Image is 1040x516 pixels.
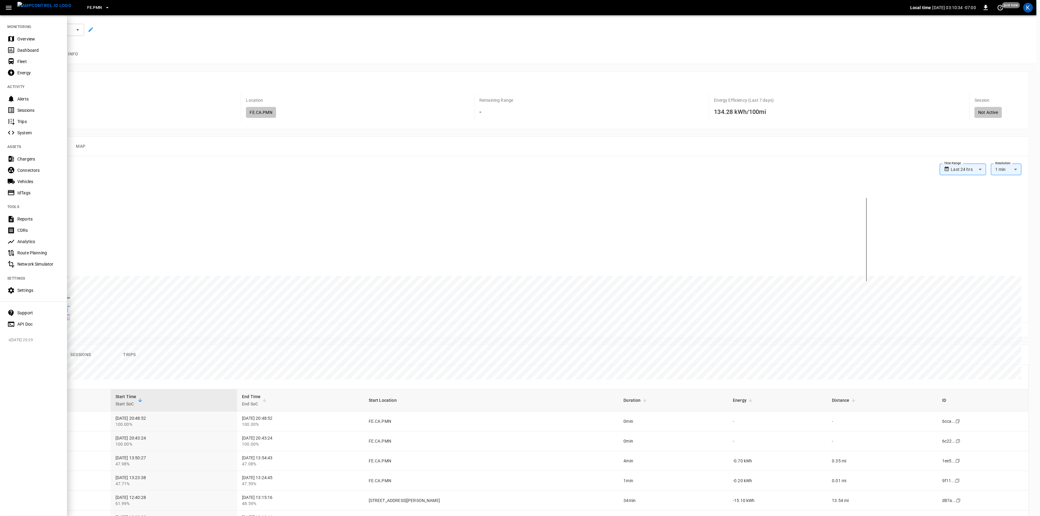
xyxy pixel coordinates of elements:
p: [DATE] 03:10:34 -07:00 [932,5,976,11]
div: Fleet [17,58,60,65]
div: Overview [17,36,60,42]
div: Trips [17,118,60,125]
div: Vehicles [17,178,60,185]
p: Local time [910,5,931,11]
div: Settings [17,287,60,293]
div: Energy [17,70,60,76]
div: Route Planning [17,250,60,256]
div: Network Simulator [17,261,60,267]
div: Connectors [17,167,60,173]
div: Dashboard [17,47,60,53]
img: ampcontrol.io logo [17,2,71,9]
div: API Doc [17,321,60,327]
div: profile-icon [1023,3,1033,12]
div: Sessions [17,107,60,113]
div: System [17,130,60,136]
div: Support [17,310,60,316]
span: just now [1002,2,1020,8]
div: IdTags [17,190,60,196]
span: FE.PMN [87,4,102,11]
div: Reports [17,216,60,222]
div: Chargers [17,156,60,162]
div: Analytics [17,239,60,245]
div: CDRs [17,227,60,233]
span: v [DATE] 20:29 [9,337,62,343]
button: set refresh interval [996,3,1005,12]
div: Alerts [17,96,60,102]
